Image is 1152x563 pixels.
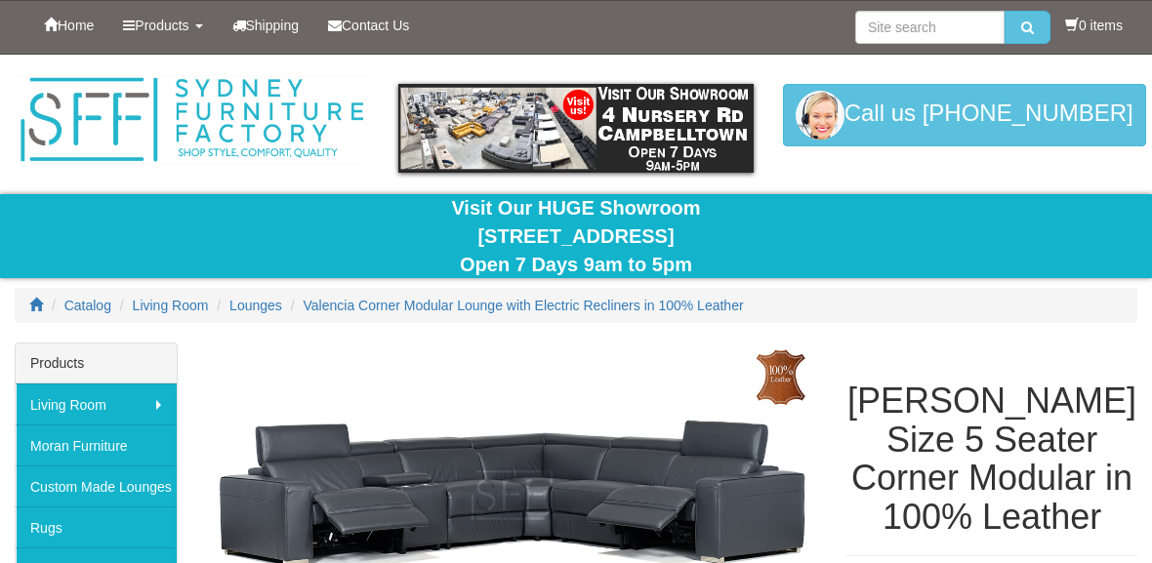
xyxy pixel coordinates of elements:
[108,1,217,50] a: Products
[855,11,1005,44] input: Site search
[304,298,744,313] a: Valencia Corner Modular Lounge with Electric Recliners in 100% Leather
[15,194,1137,278] div: Visit Our HUGE Showroom [STREET_ADDRESS] Open 7 Days 9am to 5pm
[64,298,111,313] a: Catalog
[16,343,177,383] div: Products
[58,18,94,33] span: Home
[16,506,177,547] a: Rugs
[218,1,314,50] a: Shipping
[133,298,209,313] a: Living Room
[846,382,1137,536] h1: [PERSON_NAME] Size 5 Seater Corner Modular in 100% Leather
[246,18,300,33] span: Shipping
[135,18,188,33] span: Products
[398,84,753,173] img: showroom.gif
[342,18,409,33] span: Contact Us
[313,1,424,50] a: Contact Us
[15,74,369,166] img: Sydney Furniture Factory
[1065,16,1123,35] li: 0 items
[16,383,177,424] a: Living Room
[29,1,108,50] a: Home
[16,465,177,506] a: Custom Made Lounges
[229,298,282,313] a: Lounges
[16,424,177,465] a: Moran Furniture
